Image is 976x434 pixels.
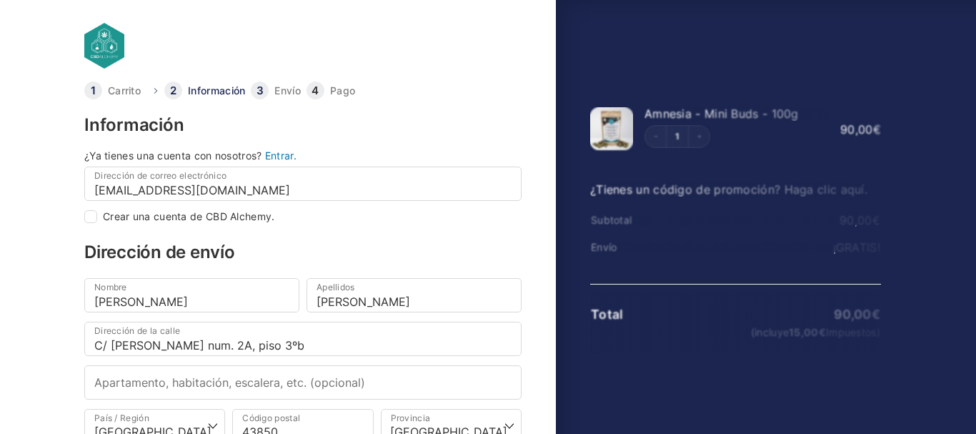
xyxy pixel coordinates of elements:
[103,212,275,222] label: Crear una cuenta de CBD Alchemy.
[84,117,522,134] h3: Información
[265,149,297,162] a: Entrar.
[84,244,522,261] h3: Dirección de envío
[84,167,522,201] input: Dirección de correo electrónico
[84,149,262,162] span: ¿Ya tienes una cuenta con nosotros?
[274,86,301,96] a: Envío
[188,86,245,96] a: Información
[330,86,355,96] a: Pago
[108,86,141,96] a: Carrito
[84,322,522,356] input: Dirección de la calle
[84,278,299,312] input: Nombre
[84,365,522,400] input: Apartamento, habitación, escalera, etc. (opcional)
[307,278,522,312] input: Apellidos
